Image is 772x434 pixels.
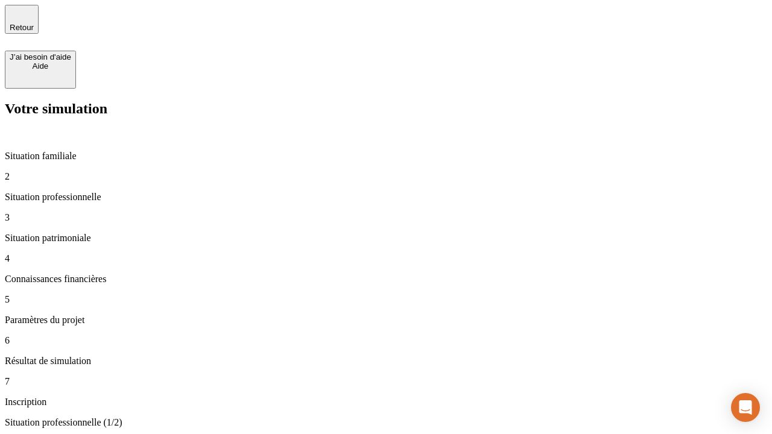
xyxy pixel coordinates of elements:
button: J’ai besoin d'aideAide [5,51,76,89]
p: Situation patrimoniale [5,233,767,244]
div: Aide [10,61,71,71]
p: 6 [5,335,767,346]
p: Paramètres du projet [5,315,767,325]
p: 5 [5,294,767,305]
p: Situation professionnelle (1/2) [5,417,767,428]
h2: Votre simulation [5,101,767,117]
p: 7 [5,376,767,387]
p: 2 [5,171,767,182]
p: 3 [5,212,767,223]
p: Inscription [5,397,767,407]
p: Situation familiale [5,151,767,162]
div: J’ai besoin d'aide [10,52,71,61]
span: Retour [10,23,34,32]
p: 4 [5,253,767,264]
button: Retour [5,5,39,34]
div: Open Intercom Messenger [731,393,760,422]
p: Résultat de simulation [5,356,767,366]
p: Connaissances financières [5,274,767,285]
p: Situation professionnelle [5,192,767,203]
